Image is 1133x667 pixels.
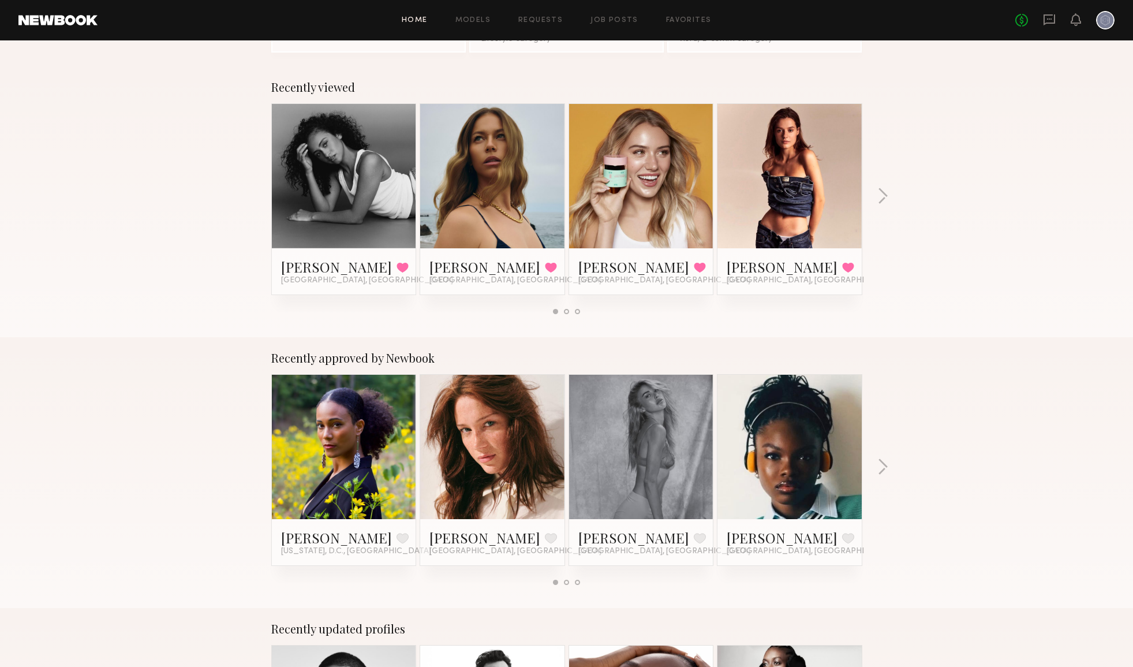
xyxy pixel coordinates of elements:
[727,528,837,547] a: [PERSON_NAME]
[271,622,862,636] div: Recently updated profiles
[666,17,712,24] a: Favorites
[271,351,862,365] div: Recently approved by Newbook
[271,80,862,94] div: Recently viewed
[281,258,392,276] a: [PERSON_NAME]
[590,17,638,24] a: Job Posts
[281,528,392,547] a: [PERSON_NAME]
[402,17,428,24] a: Home
[281,547,431,556] span: [US_STATE], D.C., [GEOGRAPHIC_DATA]
[429,528,540,547] a: [PERSON_NAME]
[429,547,601,556] span: [GEOGRAPHIC_DATA], [GEOGRAPHIC_DATA]
[518,17,563,24] a: Requests
[429,258,540,276] a: [PERSON_NAME]
[578,547,750,556] span: [GEOGRAPHIC_DATA], [GEOGRAPHIC_DATA]
[429,276,601,285] span: [GEOGRAPHIC_DATA], [GEOGRAPHIC_DATA]
[727,276,899,285] span: [GEOGRAPHIC_DATA], [GEOGRAPHIC_DATA]
[578,258,689,276] a: [PERSON_NAME]
[578,276,750,285] span: [GEOGRAPHIC_DATA], [GEOGRAPHIC_DATA]
[281,276,453,285] span: [GEOGRAPHIC_DATA], [GEOGRAPHIC_DATA]
[578,528,689,547] a: [PERSON_NAME]
[455,17,491,24] a: Models
[727,547,899,556] span: [GEOGRAPHIC_DATA], [GEOGRAPHIC_DATA]
[727,258,837,276] a: [PERSON_NAME]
